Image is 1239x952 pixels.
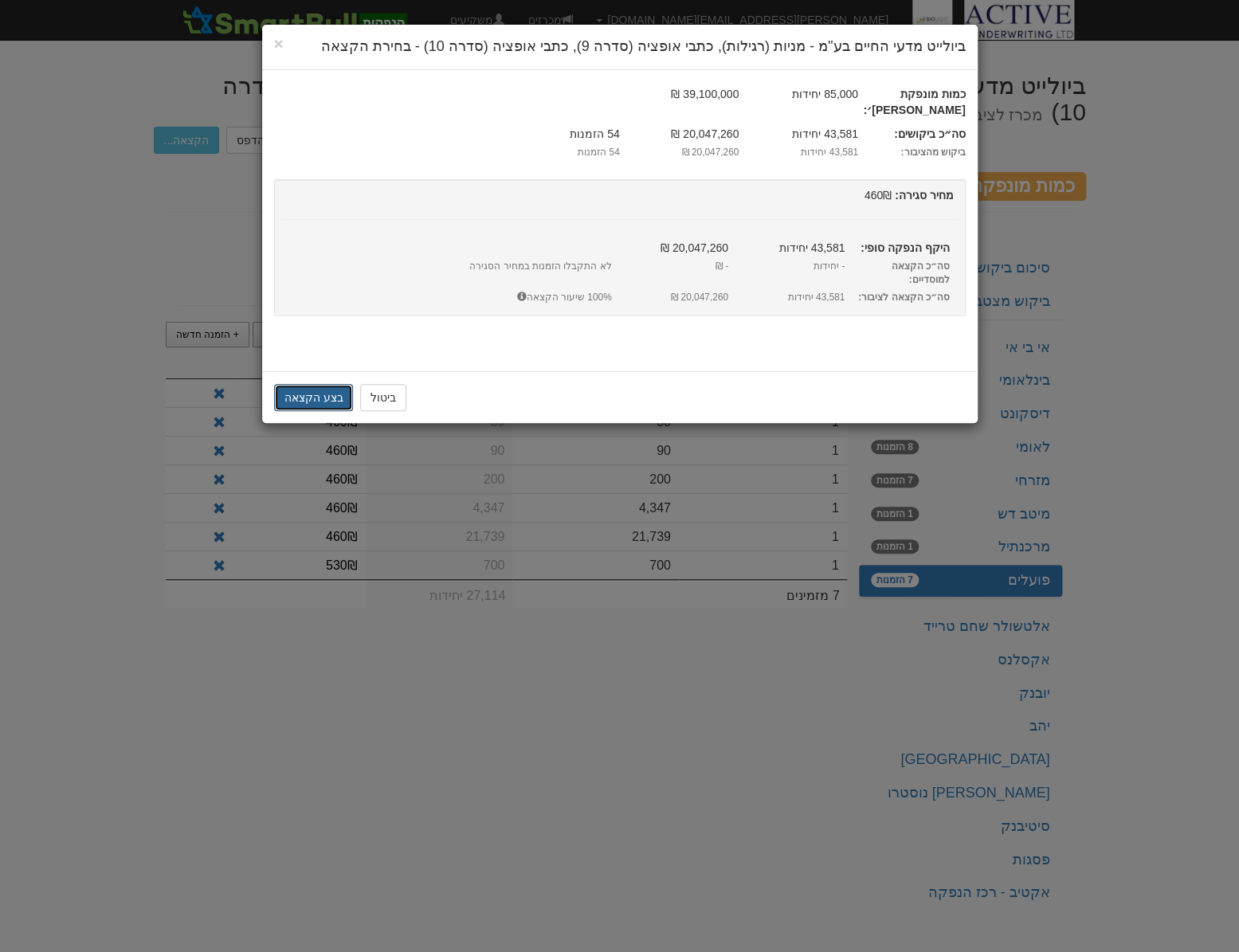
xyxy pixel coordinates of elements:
[620,86,739,102] span: 39,100,000 ₪
[858,146,978,159] label: ביקוש מהציבור:
[845,240,961,256] label: היקף הנפקה סופי:
[360,384,406,411] button: ביטול
[612,240,728,256] span: 20,047,260 ₪
[620,126,739,142] span: 20,047,260 ₪
[620,146,739,159] span: 20,047,260 ₪
[612,260,728,273] span: - ₪
[739,126,858,142] span: 43,581 יחידות
[378,291,612,304] span: 100% שיעור הקצאה
[728,260,845,273] span: - יחידות
[845,291,961,304] label: סה״כ הקצאה לציבור:
[858,126,978,142] label: סה״כ ביקושים:
[500,146,620,159] span: 54 הזמנות
[739,86,858,102] span: 85,000 יחידות
[845,260,961,287] label: סה״כ הקצאה למוסדיים:
[865,189,883,202] span: 460
[274,35,284,52] button: Close
[728,291,845,304] span: 43,581 יחידות
[274,34,284,53] span: ×
[378,260,612,273] span: לא התקבלו הזמנות במחיר הסגירה
[612,291,728,304] span: 20,047,260 ₪
[739,146,858,159] span: 43,581 יחידות
[858,86,978,118] label: כמות מונפקת [PERSON_NAME]׳:
[500,126,620,142] span: 54 הזמנות
[270,187,970,203] div: ₪
[274,384,354,411] button: בצע הקצאה
[895,189,954,202] strong: מחיר סגירה:
[274,37,966,57] h4: ביולייט מדעי החיים בע''מ - מניות (רגילות), כתבי אופציה (סדרה 9), כתבי אופציה (סדרה 10) - בחירת הקצאה
[728,240,845,256] span: 43,581 יחידות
